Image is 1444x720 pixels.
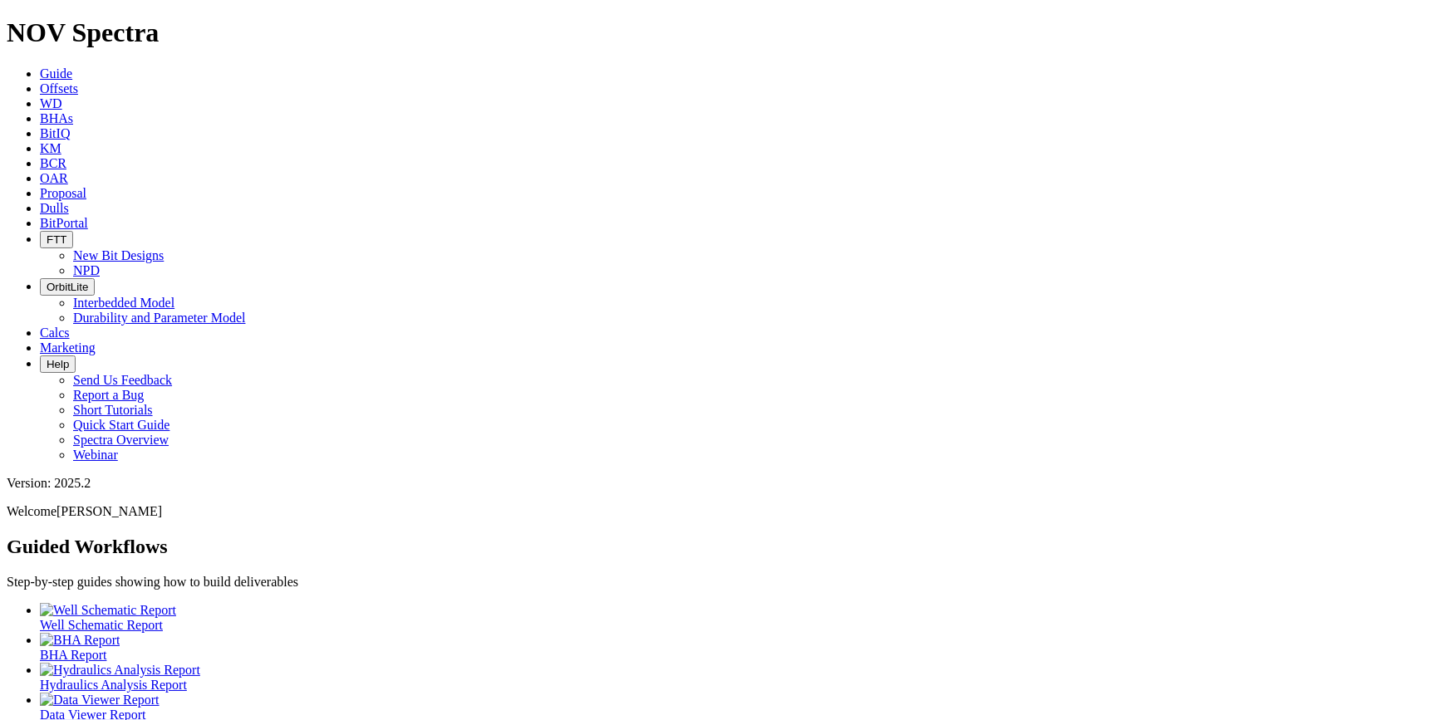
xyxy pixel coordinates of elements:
[40,216,88,230] a: BitPortal
[73,296,174,310] a: Interbedded Model
[40,648,106,662] span: BHA Report
[40,663,200,678] img: Hydraulics Analysis Report
[40,603,1437,632] a: Well Schematic Report Well Schematic Report
[40,340,96,355] a: Marketing
[40,111,73,125] a: BHAs
[73,403,153,417] a: Short Tutorials
[40,633,120,648] img: BHA Report
[40,186,86,200] a: Proposal
[40,141,61,155] a: KM
[40,126,70,140] a: BitIQ
[56,504,162,518] span: [PERSON_NAME]
[7,504,1437,519] p: Welcome
[7,536,1437,558] h2: Guided Workflows
[40,171,68,185] a: OAR
[73,418,169,432] a: Quick Start Guide
[40,66,72,81] a: Guide
[73,373,172,387] a: Send Us Feedback
[40,278,95,296] button: OrbitLite
[73,311,246,325] a: Durability and Parameter Model
[40,156,66,170] a: BCR
[73,263,100,277] a: NPD
[73,448,118,462] a: Webinar
[40,201,69,215] a: Dulls
[40,633,1437,662] a: BHA Report BHA Report
[40,663,1437,692] a: Hydraulics Analysis Report Hydraulics Analysis Report
[40,693,160,708] img: Data Viewer Report
[40,603,176,618] img: Well Schematic Report
[47,233,66,246] span: FTT
[47,358,69,370] span: Help
[7,17,1437,48] h1: NOV Spectra
[73,248,164,262] a: New Bit Designs
[7,476,1437,491] div: Version: 2025.2
[73,433,169,447] a: Spectra Overview
[40,618,163,632] span: Well Schematic Report
[7,575,1437,590] p: Step-by-step guides showing how to build deliverables
[40,81,78,96] a: Offsets
[40,326,70,340] a: Calcs
[40,96,62,110] a: WD
[47,281,88,293] span: OrbitLite
[40,678,187,692] span: Hydraulics Analysis Report
[73,388,144,402] a: Report a Bug
[40,355,76,373] button: Help
[40,231,73,248] button: FTT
